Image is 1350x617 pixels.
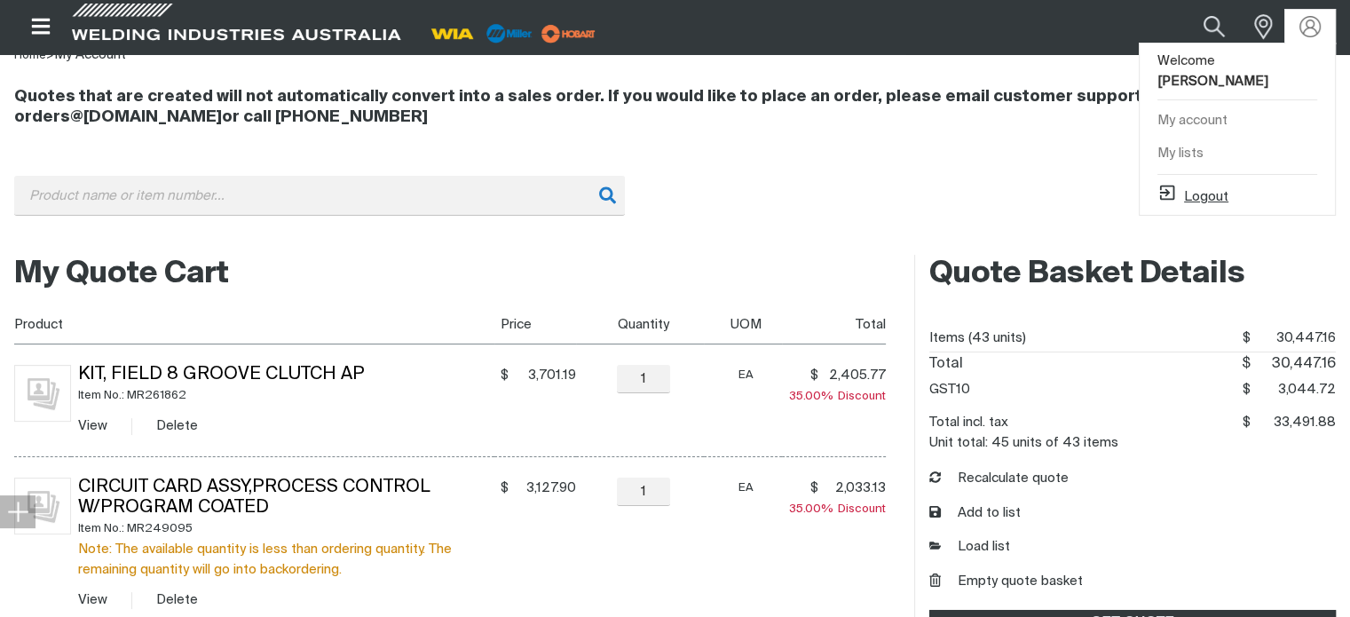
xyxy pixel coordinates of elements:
[1251,409,1336,436] span: 33,491.88
[929,352,963,376] dt: Total
[711,478,782,498] div: EA
[1140,105,1335,138] a: My account
[789,391,886,402] span: Discount
[536,27,601,40] a: miller
[576,305,704,344] th: Quantity
[78,419,107,432] a: View Kit, Field 8 Groove Clutch Ap
[1162,7,1244,47] input: Product name or item number...
[789,503,838,515] span: 35.00%
[789,391,838,402] span: 35.00%
[501,479,509,497] span: $
[14,478,71,534] img: No image for this product
[78,593,107,606] a: View Circuit Card Assy,Process Control W/Program Coated
[78,366,365,384] a: Kit, Field 8 Groove Clutch Ap
[1157,75,1268,88] b: [PERSON_NAME]
[1243,415,1251,429] span: $
[1251,376,1336,403] span: 3,044.72
[1242,357,1251,371] span: $
[929,409,1008,436] dt: Total incl. tax
[1157,183,1228,204] button: Logout
[1243,331,1251,344] span: $
[789,503,886,515] span: Discount
[929,325,1026,352] dt: Items (43 units)
[1140,138,1335,170] a: My lists
[14,365,71,422] img: No image for this product
[824,479,886,497] span: 2,033.13
[514,479,576,497] span: 3,127.90
[14,87,1336,128] h4: Quotes that are created will not automatically convert into a sales order. If you would like to p...
[1184,7,1244,47] button: Search products
[929,376,970,403] dt: GST10
[810,479,818,497] span: $
[494,305,576,344] th: Price
[70,109,222,125] a: @[DOMAIN_NAME]
[14,176,1336,242] div: Product or group for quick order
[14,255,886,294] h2: My Quote Cart
[929,255,1336,294] h2: Quote Basket Details
[46,50,54,61] span: >
[704,305,782,344] th: UOM
[782,305,887,344] th: Total
[824,367,886,384] span: 2,405.77
[7,501,28,522] img: hide socials
[536,20,601,47] img: miller
[78,479,430,517] a: Circuit Card Assy,Process Control W/Program Coated
[156,415,198,436] button: Delete Kit, Field 8 Groove Clutch Ap
[1243,383,1251,396] span: $
[929,503,1021,524] button: Add to list
[929,469,1069,489] button: Recalculate quote
[711,365,782,385] div: EA
[14,176,625,216] input: Product name or item number...
[929,537,1010,558] a: Load list
[1251,352,1336,376] span: 30,447.16
[78,539,494,580] div: Note: The available quantity is less than ordering quantity. The remaining quantity will go into ...
[1157,54,1268,88] span: Welcome
[1251,325,1336,352] span: 30,447.16
[501,367,509,384] span: $
[54,48,126,61] a: My Account
[78,385,494,406] div: Item No.: MR261862
[514,367,576,384] span: 3,701.19
[929,436,1118,449] dt: Unit total: 45 units of 43 items
[810,367,818,384] span: $
[78,518,494,539] div: Item No.: MR249095
[929,572,1083,592] button: Empty quote basket
[14,50,46,61] a: Home
[156,589,198,610] button: Delete Circuit Card Assy,Process Control W/Program Coated
[14,305,494,344] th: Product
